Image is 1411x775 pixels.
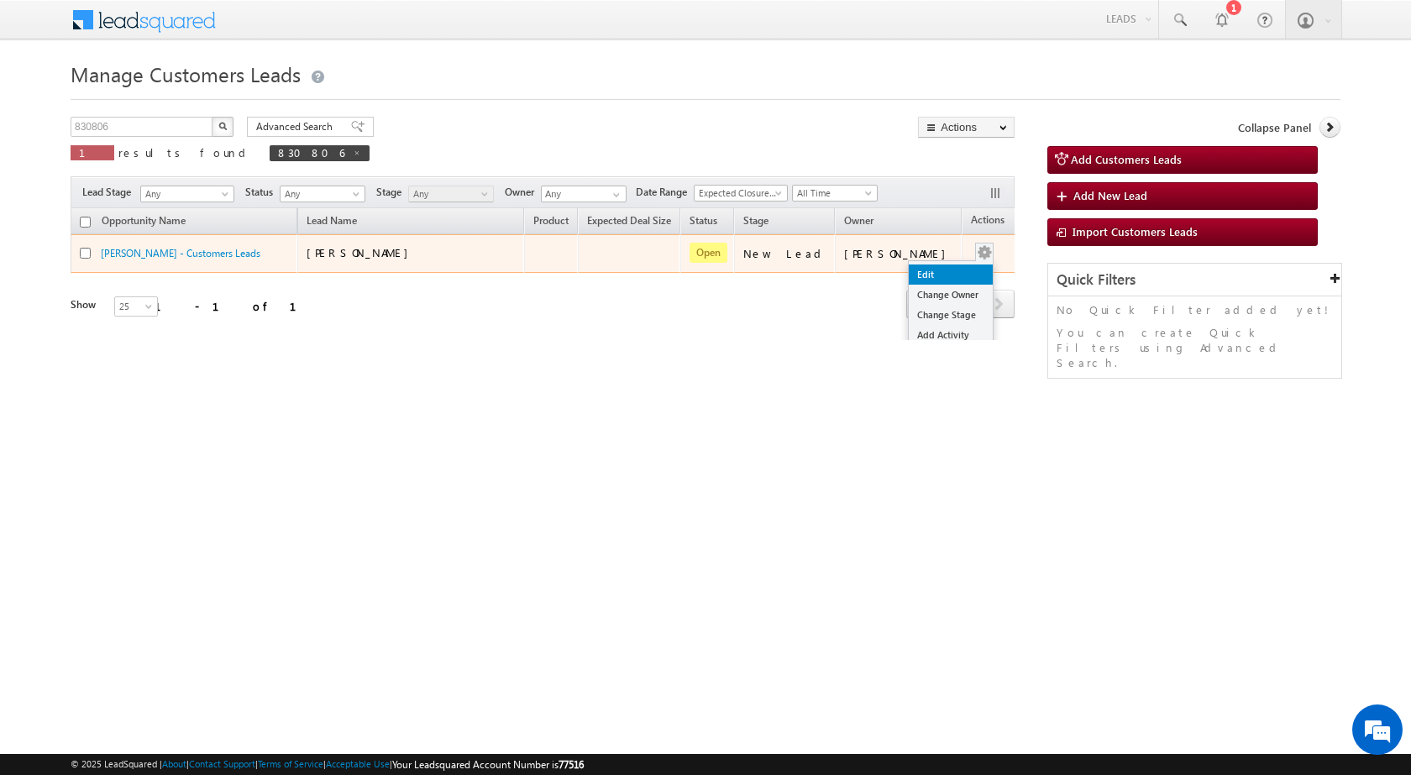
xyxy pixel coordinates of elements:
span: [PERSON_NAME] [307,245,417,259]
p: No Quick Filter added yet! [1057,302,1333,317]
span: Status [245,185,280,200]
input: Check all records [80,217,91,228]
p: You can create Quick Filters using Advanced Search. [1057,325,1333,370]
div: Show [71,297,101,312]
a: All Time [792,185,878,202]
a: next [984,291,1015,318]
a: Acceptable Use [326,758,390,769]
span: Product [533,214,569,227]
span: Opportunity Name [102,214,186,227]
a: Contact Support [189,758,255,769]
span: Any [141,186,228,202]
span: Your Leadsquared Account Number is [392,758,584,771]
div: 1 - 1 of 1 [155,296,317,316]
span: Expected Deal Size [587,214,671,227]
span: Owner [505,185,541,200]
span: Lead Name [298,212,365,233]
a: Any [140,186,234,202]
span: prev [906,290,937,318]
span: 1 [79,145,106,160]
a: 25 [114,296,158,317]
span: Owner [844,214,873,227]
a: prev [906,291,937,318]
a: Opportunity Name [93,212,194,233]
a: About [162,758,186,769]
a: Expected Closure Date [694,185,788,202]
span: 77516 [559,758,584,771]
span: Date Range [636,185,694,200]
span: Manage Customers Leads [71,60,301,87]
a: Stage [735,212,777,233]
a: Expected Deal Size [579,212,679,233]
span: Any [409,186,489,202]
a: Change Stage [909,305,993,325]
div: [PERSON_NAME] [844,246,954,261]
a: Status [681,212,726,233]
a: Any [280,186,365,202]
span: next [984,290,1015,318]
span: Stage [743,214,768,227]
a: Terms of Service [258,758,323,769]
span: Add New Lead [1073,188,1147,202]
span: Import Customers Leads [1073,224,1198,238]
span: Collapse Panel [1238,120,1311,135]
div: New Lead [743,246,827,261]
span: All Time [793,186,873,201]
a: Any [408,186,494,202]
a: [PERSON_NAME] - Customers Leads [101,247,260,259]
span: Expected Closure Date [695,186,782,201]
span: Any [281,186,360,202]
span: Stage [376,185,408,200]
span: Advanced Search [256,119,338,134]
span: Lead Stage [82,185,138,200]
a: Show All Items [604,186,625,203]
span: 830806 [278,145,344,160]
a: Change Owner [909,285,993,305]
span: results found [118,145,252,160]
span: Actions [963,211,1013,233]
a: Add Activity [909,325,993,345]
button: Actions [918,117,1015,138]
span: © 2025 LeadSquared | | | | | [71,757,584,772]
span: Add Customers Leads [1071,152,1182,166]
input: Type to Search [541,186,627,202]
span: 25 [115,299,160,314]
a: Edit [909,264,993,285]
span: Open [690,243,727,263]
div: Quick Filters [1048,264,1341,296]
img: Search [218,122,227,130]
